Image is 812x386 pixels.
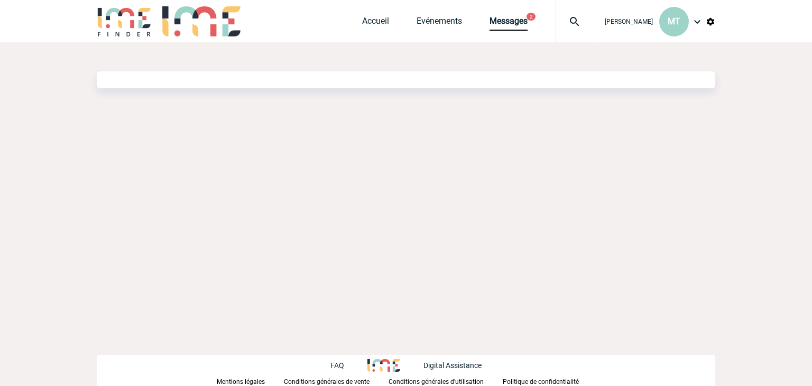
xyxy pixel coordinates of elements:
a: Politique de confidentialité [503,376,596,386]
a: Evénements [417,16,462,31]
a: Accueil [362,16,389,31]
a: Mentions légales [217,376,284,386]
img: IME-Finder [97,6,152,36]
p: Politique de confidentialité [503,378,579,385]
p: Conditions générales de vente [284,378,370,385]
a: Conditions générales de vente [284,376,389,386]
a: Messages [490,16,528,31]
p: Conditions générales d'utilisation [389,378,484,385]
a: Conditions générales d'utilisation [389,376,503,386]
a: FAQ [330,360,367,370]
p: FAQ [330,361,344,370]
p: Mentions légales [217,378,265,385]
img: http://www.idealmeetingsevents.fr/ [367,359,400,372]
span: MT [668,16,680,26]
button: 2 [527,13,536,21]
p: Digital Assistance [423,361,482,370]
span: [PERSON_NAME] [605,18,653,25]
